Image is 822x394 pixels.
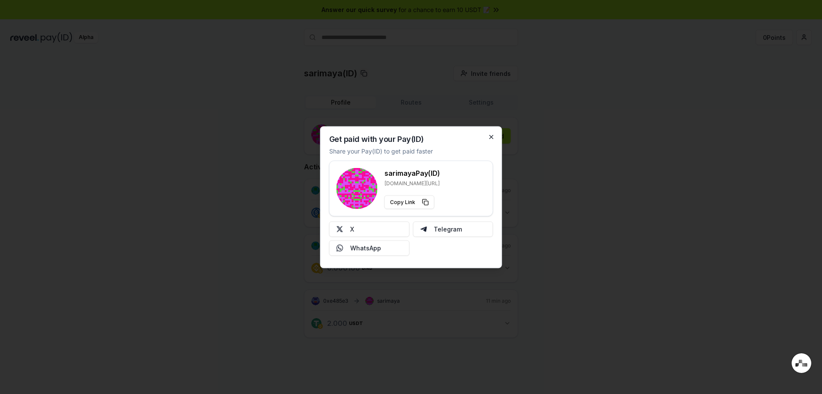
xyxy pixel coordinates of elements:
[384,168,440,178] h3: sarimaya Pay(ID)
[329,221,410,237] button: X
[329,240,410,256] button: WhatsApp
[413,221,493,237] button: Telegram
[384,180,440,186] p: [DOMAIN_NAME][URL]
[420,226,427,232] img: Telegram
[384,195,435,209] button: Copy Link
[329,135,424,143] h2: Get paid with your Pay(ID)
[329,146,433,155] p: Share your Pay(ID) to get paid faster
[337,244,343,251] img: Whatsapp
[337,226,343,232] img: X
